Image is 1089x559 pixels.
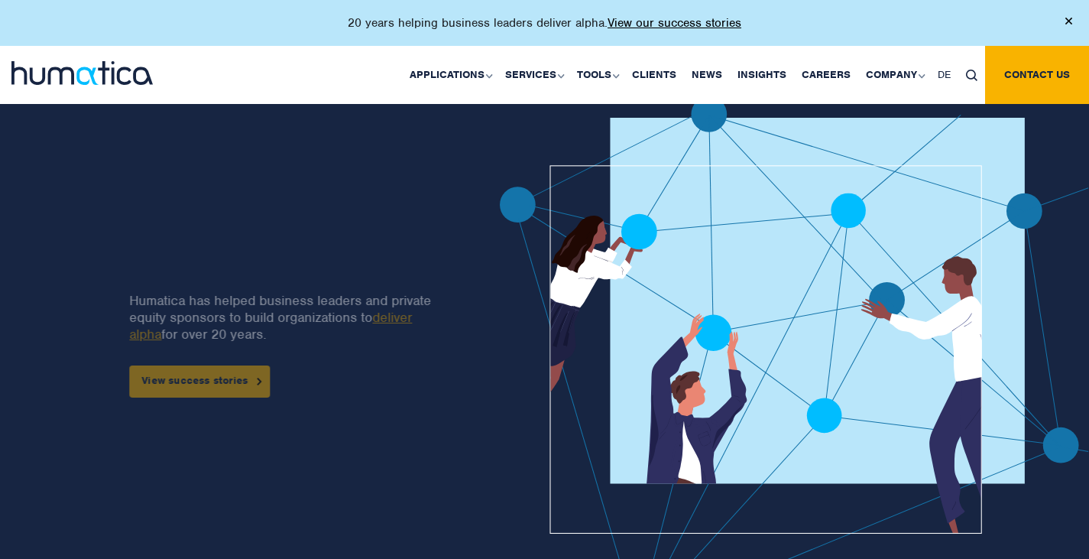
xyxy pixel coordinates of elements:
a: Applications [402,46,498,104]
a: Tools [569,46,624,104]
a: View our success stories [608,15,741,31]
img: arrowicon [258,378,262,385]
p: Humatica has helped business leaders and private equity sponsors to build organizations to for ov... [129,292,448,343]
img: logo [11,61,153,85]
a: Company [858,46,930,104]
span: DE [938,68,951,81]
a: Insights [730,46,794,104]
a: Careers [794,46,858,104]
a: View success stories [129,366,270,398]
a: Services [498,46,569,104]
p: 20 years helping business leaders deliver alpha. [348,15,741,31]
a: Clients [624,46,684,104]
a: Contact us [985,46,1089,104]
a: DE [930,46,958,104]
a: deliver alpha [129,309,412,343]
a: News [684,46,730,104]
img: search_icon [966,70,977,81]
